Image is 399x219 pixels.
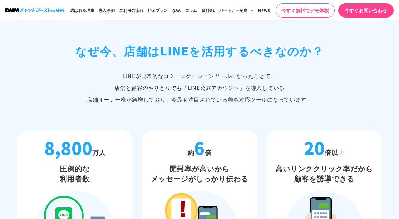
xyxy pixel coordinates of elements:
[21,164,129,184] h3: 圧倒的な 利用者数
[44,135,93,160] strong: 8,800
[5,8,64,12] img: ロゴ
[338,3,394,18] a: 今すぐお問い合わせ
[17,70,381,105] p: LINEが日常的なコミュニケーションツールになったことで、 店舗と顧客のやりとりでも「LINE公式アカウント」 を導入している 店舗オーナー様が急増しており、今最も注目されている顧客対応ツールに...
[146,164,253,184] h3: 開封率が高いから メッセージがしっかり伝わる
[276,3,335,18] a: 今すぐ無料でデモ体験
[270,137,378,158] p: 倍以上
[304,135,325,160] strong: 20
[194,135,205,160] strong: 6
[270,164,378,184] h3: 高いリンククリック率だから 顧客を誘導できる
[17,42,381,59] h2: なぜ今、店舗は LINEを活用するべきなのか？
[146,137,253,158] p: 約 倍
[21,137,129,158] p: 万人
[219,7,247,13] div: パートナー制度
